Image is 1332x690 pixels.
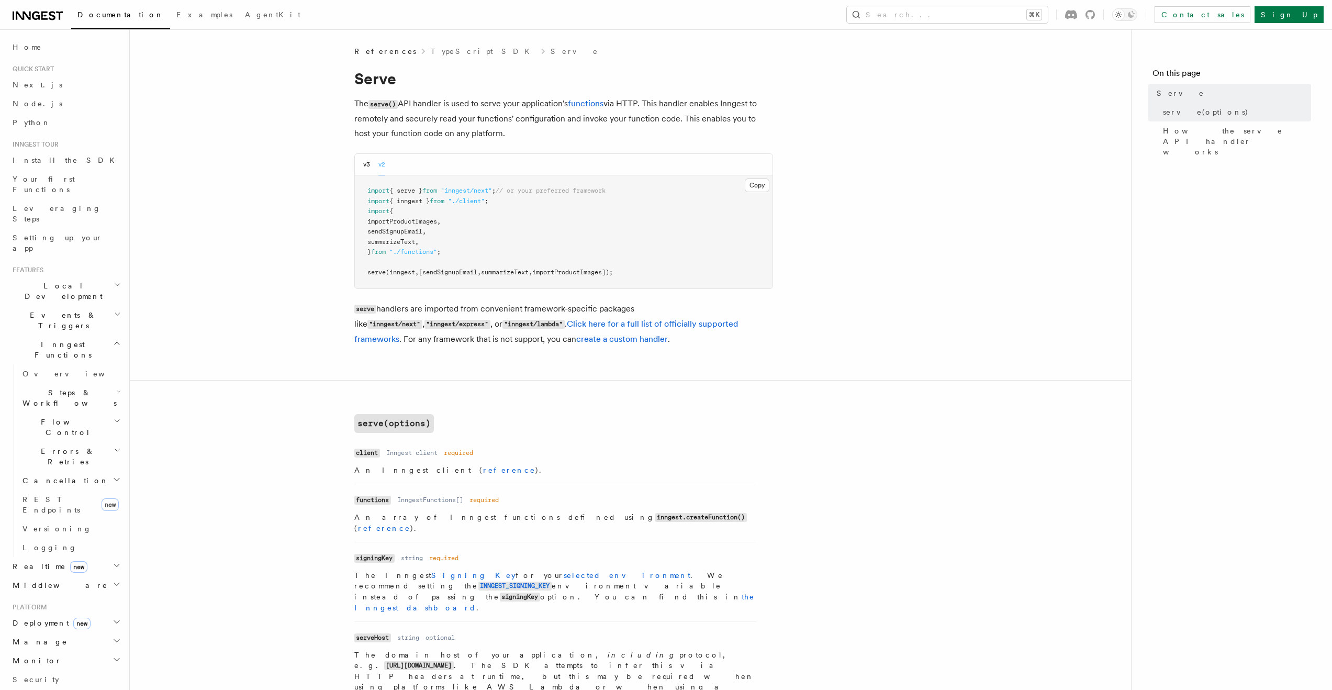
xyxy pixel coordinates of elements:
dd: required [444,449,473,457]
span: Errors & Retries [18,446,114,467]
a: Documentation [71,3,170,29]
span: , [415,238,419,246]
span: Platform [8,603,47,611]
button: Steps & Workflows [18,383,123,413]
div: Inngest Functions [8,364,123,557]
a: reference [358,524,410,532]
span: { serve } [389,187,422,194]
a: serve(options) [354,414,434,433]
dd: string [397,633,419,642]
span: Deployment [8,618,91,628]
span: ; [492,187,496,194]
a: serve(options) [1159,103,1311,121]
button: Flow Control [18,413,123,442]
span: Home [13,42,42,52]
code: "inngest/express" [424,320,490,329]
span: Manage [8,637,68,647]
span: Node.js [13,99,62,108]
a: Examples [170,3,239,28]
span: AgentKit [245,10,300,19]
a: Node.js [8,94,123,113]
dd: required [429,554,458,562]
button: Errors & Retries [18,442,123,471]
em: including [608,651,679,659]
span: Setting up your app [13,233,103,252]
button: Local Development [8,276,123,306]
button: Middleware [8,576,123,595]
a: INNGEST_SIGNING_KEY [478,582,552,590]
span: Your first Functions [13,175,75,194]
span: import [367,197,389,205]
dd: optional [426,633,455,642]
p: An Inngest client ( ). [354,465,756,475]
p: The Inngest for your . We recommend setting the environment variable instead of passing the optio... [354,570,756,613]
h1: Serve [354,69,773,88]
span: Middleware [8,580,108,591]
span: Next.js [13,81,62,89]
span: (inngest [386,269,415,276]
span: from [430,197,444,205]
span: Local Development [8,281,114,302]
span: importProductImages]); [532,269,613,276]
span: // or your preferred framework [496,187,606,194]
a: functions [568,98,603,108]
a: AgentKit [239,3,307,28]
span: , [422,228,426,235]
span: Quick start [8,65,54,73]
kbd: ⌘K [1027,9,1042,20]
dd: Inngest client [386,449,438,457]
span: Realtime [8,561,87,572]
span: Versioning [23,525,92,533]
button: Cancellation [18,471,123,490]
button: Deploymentnew [8,614,123,632]
p: An array of Inngest functions defined using ( ). [354,512,756,533]
button: Toggle dark mode [1112,8,1137,21]
code: serveHost [354,633,391,642]
a: Install the SDK [8,151,123,170]
span: , [437,218,441,225]
dd: string [401,554,423,562]
dd: required [469,496,499,504]
span: from [371,248,386,255]
span: References [354,46,416,57]
a: the Inngest dashboard [354,593,755,612]
span: , [477,269,481,276]
span: Serve [1157,88,1204,98]
span: { [389,207,393,215]
code: [URL][DOMAIN_NAME] [384,661,454,670]
button: Search...⌘K [847,6,1048,23]
a: Your first Functions [8,170,123,199]
button: Manage [8,632,123,651]
code: functions [354,496,391,505]
span: Documentation [77,10,164,19]
span: Steps & Workflows [18,387,117,408]
span: importProductImages [367,218,437,225]
span: [sendSignupEmail [419,269,477,276]
button: Inngest Functions [8,335,123,364]
span: "inngest/next" [441,187,492,194]
span: { inngest } [389,197,430,205]
p: handlers are imported from convenient framework-specific packages like , , or . . For any framewo... [354,302,773,347]
a: Home [8,38,123,57]
span: serve(options) [1163,107,1249,117]
span: Cancellation [18,475,109,486]
a: Next.js [8,75,123,94]
span: } [367,248,371,255]
code: serve() [368,100,398,109]
span: Monitor [8,655,62,666]
a: Setting up your app [8,228,123,258]
code: signingKey [354,554,395,563]
code: serve [354,305,376,314]
span: "./client" [448,197,485,205]
span: Security [13,675,59,684]
span: sendSignupEmail [367,228,422,235]
span: REST Endpoints [23,495,80,514]
span: , [415,269,419,276]
span: new [73,618,91,629]
button: v2 [378,154,385,175]
code: "inngest/lambda" [502,320,565,329]
a: Overview [18,364,123,383]
button: Realtimenew [8,557,123,576]
a: Serve [1152,84,1311,103]
span: new [102,498,119,511]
